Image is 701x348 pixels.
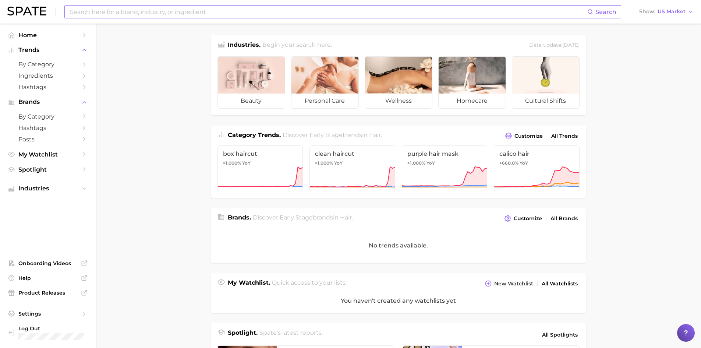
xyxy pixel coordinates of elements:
[512,56,580,109] a: cultural shifts
[6,70,90,81] a: Ingredients
[550,215,578,222] span: All Brands
[69,6,587,18] input: Search here for a brand, industry, or ingredient
[283,131,382,138] span: Discover Early Stage trends in .
[18,124,77,131] span: Hashtags
[18,136,77,143] span: Posts
[499,150,574,157] span: calico hair
[6,29,90,41] a: Home
[259,328,323,341] h2: Spate's latest reports.
[514,215,542,222] span: Customize
[291,56,359,109] a: personal care
[18,260,77,267] span: Onboarding Videos
[426,160,435,166] span: YoY
[549,214,580,224] a: All Brands
[407,160,425,166] span: >1,000%
[18,275,77,281] span: Help
[18,289,77,296] span: Product Releases
[6,287,90,298] a: Product Releases
[658,10,686,14] span: US Market
[18,166,77,173] span: Spotlight
[242,160,251,166] span: YoY
[595,8,616,15] span: Search
[223,150,298,157] span: box haircut
[262,41,332,50] h2: Begin your search here.
[520,160,528,166] span: YoY
[529,41,580,50] div: Data update: [DATE]
[253,214,353,221] span: Discover Early Stage brands in .
[494,281,533,287] span: New Watchlist
[438,56,506,109] a: homecare
[223,160,241,166] span: >1,000%
[6,258,90,269] a: Onboarding Videos
[18,310,77,317] span: Settings
[639,10,655,14] span: Show
[6,164,90,175] a: Spotlight
[211,289,586,313] div: You haven't created any watchlists yet
[503,213,544,224] button: Customize
[18,113,77,120] span: by Category
[542,330,578,339] span: All Spotlights
[217,145,303,191] a: box haircut>1,000% YoY
[503,131,544,141] button: Customize
[549,131,580,141] a: All Trends
[18,151,77,158] span: My Watchlist
[315,160,333,166] span: >1,000%
[6,323,90,342] a: Log out. Currently logged in with e-mail rina.brinas@loreal.com.
[228,278,270,289] h1: My Watchlist.
[6,149,90,160] a: My Watchlist
[542,281,578,287] span: All Watchlists
[228,214,251,221] span: Brands .
[211,228,586,263] div: No trends available.
[18,47,77,53] span: Trends
[494,145,580,191] a: calico hair+660.0% YoY
[6,81,90,93] a: Hashtags
[218,94,285,108] span: beauty
[309,145,395,191] a: clean haircut>1,000% YoY
[228,41,261,50] h1: Industries.
[402,145,488,191] a: purple hair mask>1,000% YoY
[6,96,90,108] button: Brands
[6,122,90,134] a: Hashtags
[512,94,579,108] span: cultural shifts
[407,150,482,157] span: purple hair mask
[483,278,535,289] button: New Watchlist
[540,279,580,289] a: All Watchlists
[6,59,90,70] a: by Category
[315,150,390,157] span: clean haircut
[6,308,90,319] a: Settings
[439,94,506,108] span: homecare
[540,328,580,341] a: All Spotlights
[334,160,343,166] span: YoY
[228,328,258,341] h1: Spotlight.
[6,111,90,122] a: by Category
[18,84,77,91] span: Hashtags
[340,214,352,221] span: hair
[7,7,46,15] img: SPATE
[18,99,77,105] span: Brands
[365,94,432,108] span: wellness
[6,45,90,56] button: Trends
[272,278,347,289] h2: Quick access to your lists.
[6,134,90,145] a: Posts
[6,273,90,284] a: Help
[291,94,358,108] span: personal care
[551,133,578,139] span: All Trends
[514,133,543,139] span: Customize
[228,131,281,138] span: Category Trends .
[217,56,285,109] a: beauty
[637,7,695,17] button: ShowUS Market
[18,32,77,39] span: Home
[365,56,432,109] a: wellness
[18,185,77,192] span: Industries
[369,131,381,138] span: hair
[18,72,77,79] span: Ingredients
[499,160,518,166] span: +660.0%
[6,183,90,194] button: Industries
[18,325,84,332] span: Log Out
[18,61,77,68] span: by Category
